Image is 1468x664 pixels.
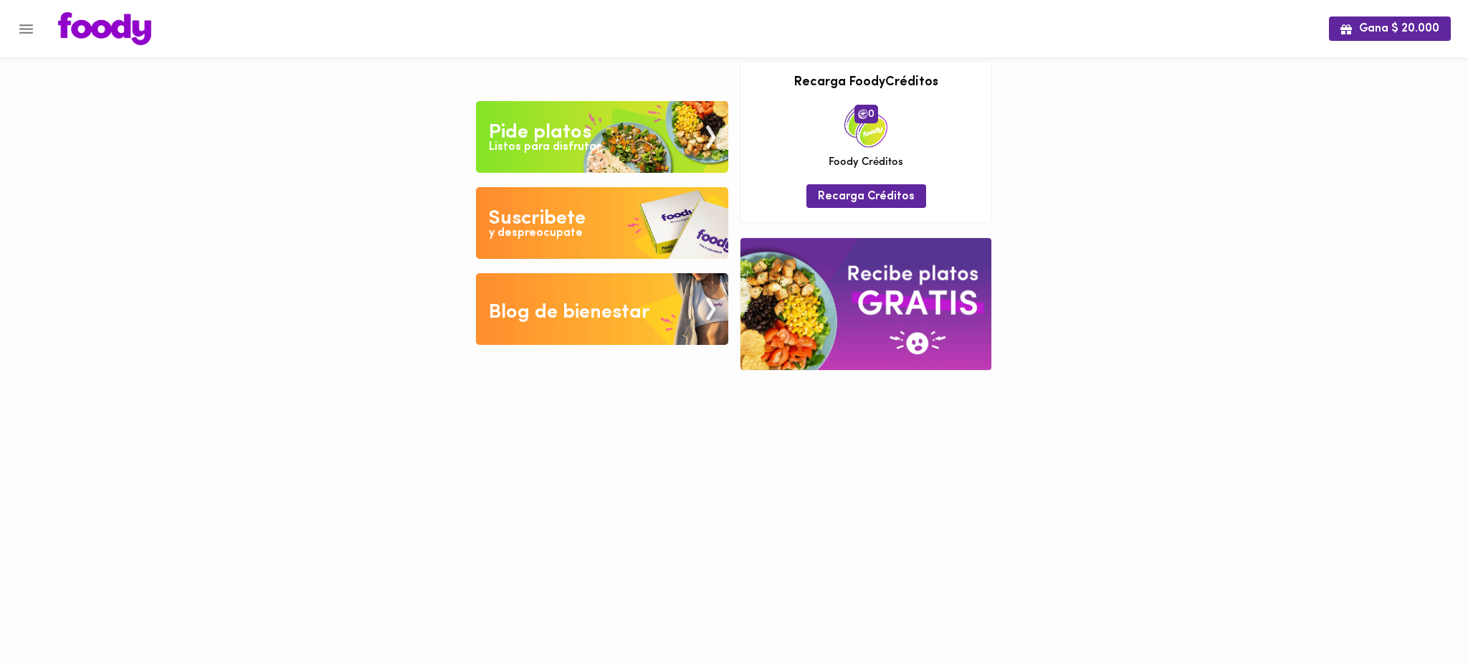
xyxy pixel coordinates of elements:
[1329,16,1451,40] button: Gana $ 20.000
[1385,581,1454,650] iframe: Messagebird Livechat Widget
[751,76,981,90] h3: Recarga FoodyCréditos
[858,109,868,119] img: foody-creditos.png
[489,204,586,233] div: Suscribete
[476,273,728,345] img: Blog de bienestar
[818,190,915,204] span: Recarga Créditos
[844,105,887,148] img: credits-package.png
[1340,22,1439,36] span: Gana $ 20.000
[476,187,728,259] img: Disfruta bajar de peso
[476,101,728,173] img: Pide un Platos
[489,225,583,242] div: y despreocupate
[9,11,44,47] button: Menu
[489,139,601,156] div: Listos para disfrutar
[489,298,650,327] div: Blog de bienestar
[829,155,903,170] span: Foody Créditos
[740,238,991,369] img: referral-banner.png
[806,184,926,208] button: Recarga Créditos
[489,118,591,147] div: Pide platos
[58,12,151,45] img: logo.png
[854,105,878,123] span: 0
